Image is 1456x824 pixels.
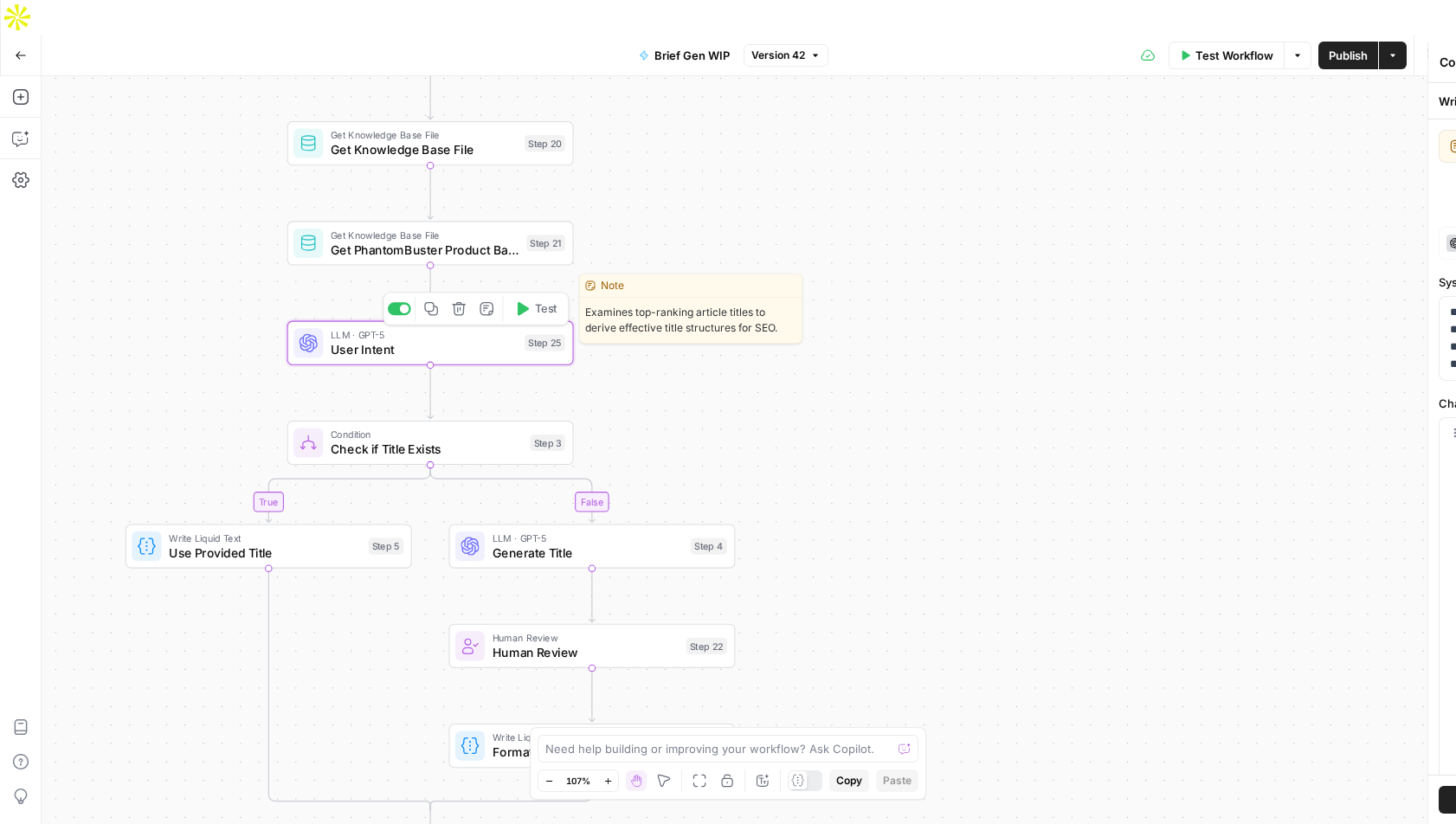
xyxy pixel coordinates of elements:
[331,140,518,158] span: Get Knowledge Base File
[430,768,592,810] g: Edge from step_42 to step_3-conditional-end
[287,421,574,465] div: ConditionCheck if Title ExistsStep 3
[686,638,727,654] div: Step 22
[169,544,361,562] span: Use Provided Title
[526,235,565,251] div: Step 21
[744,44,828,67] button: Version 42
[525,335,565,351] div: Step 25
[691,538,727,554] div: Step 4
[493,743,679,761] span: Format Selected Title
[428,365,433,419] g: Edge from step_25 to step_3
[448,524,735,568] div: LLM · GPT-5Generate TitleStep 4
[287,321,574,365] div: LLM · GPT-5User IntentStep 25Test
[331,427,523,441] span: Condition
[428,165,433,219] g: Edge from step_20 to step_21
[430,465,595,522] g: Edge from step_3 to step_4
[530,435,565,451] div: Step 3
[751,48,805,63] span: Version 42
[654,47,730,64] span: Brief Gen WIP
[287,221,574,265] div: Get Knowledge Base FileGet PhantomBuster Product BattlecardsStep 21
[331,440,523,458] span: Check if Title Exists
[126,524,412,568] div: Write Liquid TextUse Provided TitleStep 5
[507,297,564,321] button: Test
[331,228,519,242] span: Get Knowledge Base File
[331,340,518,358] span: User Intent
[331,241,519,259] span: Get PhantomBuster Product Battlecards
[628,42,740,69] button: Brief Gen WIP
[493,544,684,562] span: Generate Title
[589,569,595,622] g: Edge from step_4 to step_22
[331,327,518,342] span: LLM · GPT-5
[493,630,680,645] span: Human Review
[369,538,404,554] div: Step 5
[493,643,680,661] span: Human Review
[580,298,802,343] span: Examines top-ranking article titles to derive effective title structures for SEO.
[535,300,557,317] span: Test
[589,668,595,722] g: Edge from step_22 to step_42
[287,121,574,165] div: Get Knowledge Base FileGet Knowledge Base FileStep 20
[266,465,430,522] g: Edge from step_3 to step_5
[448,724,735,768] div: Write Liquid TextFormat Selected TitleStep 42
[525,135,565,151] div: Step 20
[493,531,684,545] span: LLM · GPT-5
[448,624,735,668] div: Human ReviewHuman ReviewStep 22
[169,531,361,545] span: Write Liquid Text
[580,274,802,298] div: Note
[268,569,430,811] g: Edge from step_5 to step_3-conditional-end
[428,66,433,119] g: Edge from step_13 to step_20
[566,774,590,788] span: 107%
[493,730,679,744] span: Write Liquid Text
[331,128,518,143] span: Get Knowledge Base File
